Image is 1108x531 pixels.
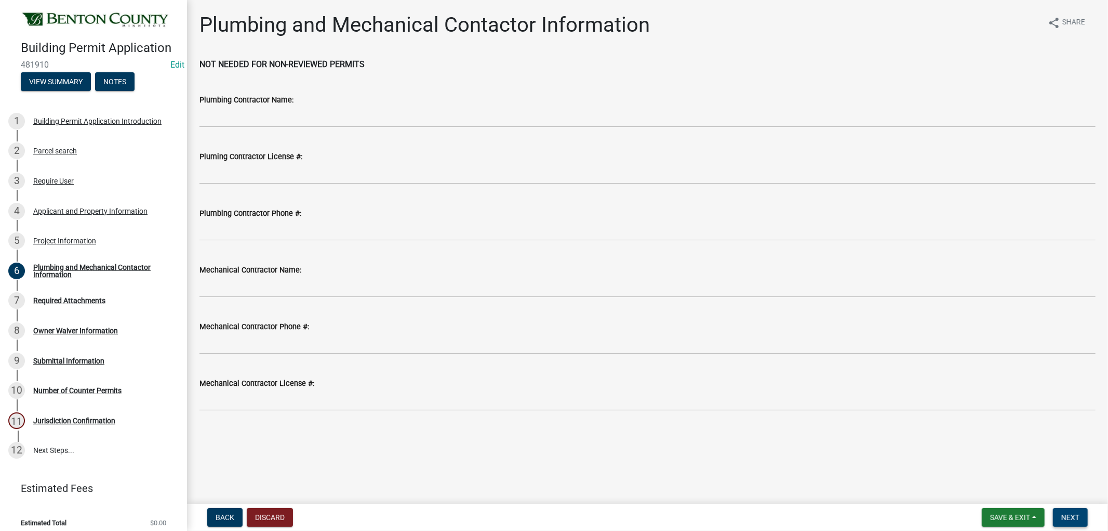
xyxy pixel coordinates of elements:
div: 2 [8,143,25,159]
div: 4 [8,203,25,219]
button: Next [1053,508,1088,527]
wm-modal-confirm: Notes [95,78,135,86]
span: Share [1062,17,1085,29]
button: Notes [95,72,135,91]
div: 7 [8,292,25,309]
div: 11 [8,412,25,429]
button: shareShare [1039,12,1093,33]
span: $0.00 [150,520,166,526]
div: Owner Waiver Information [33,327,118,334]
div: Building Permit Application Introduction [33,118,162,125]
div: 8 [8,322,25,339]
div: Required Attachments [33,297,105,304]
a: Estimated Fees [8,478,170,499]
div: 10 [8,382,25,399]
div: 9 [8,353,25,369]
div: 5 [8,232,25,249]
button: Back [207,508,243,527]
span: Estimated Total [21,520,66,526]
div: Jurisdiction Confirmation [33,417,115,424]
span: 481910 [21,60,166,70]
h1: Plumbing and Mechanical Contactor Information [199,12,650,37]
div: 12 [8,442,25,459]
div: Require User [33,177,74,185]
span: Save & Exit [990,513,1030,522]
label: Pluming Contractor License #: [199,153,302,161]
div: 3 [8,173,25,189]
span: Next [1061,513,1079,522]
button: View Summary [21,72,91,91]
div: 1 [8,113,25,129]
div: Number of Counter Permits [33,387,122,394]
div: Project Information [33,237,96,244]
i: share [1048,17,1060,29]
h4: Building Permit Application [21,41,179,56]
div: Plumbing and Mechanical Contactor Information [33,264,170,278]
div: Submittal Information [33,357,104,365]
wm-modal-confirm: Edit Application Number [170,60,184,70]
label: Plumbing Contractor Name: [199,97,293,104]
button: Save & Exit [982,508,1045,527]
div: Applicant and Property Information [33,208,148,215]
label: Mechanical Contractor Name: [199,267,301,274]
div: Parcel search [33,147,77,154]
strong: NOT NEEDED FOR NON-REVIEWED PERMITS [199,59,365,69]
label: Plumbing Contractor Phone #: [199,210,301,217]
button: Discard [247,508,293,527]
wm-modal-confirm: Summary [21,78,91,86]
a: Edit [170,60,184,70]
label: Mechanical Contractor Phone #: [199,323,309,331]
div: 6 [8,263,25,279]
label: Mechanical Contractor License #: [199,380,314,387]
span: Back [216,513,234,522]
img: Benton County, Minnesota [21,11,170,30]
